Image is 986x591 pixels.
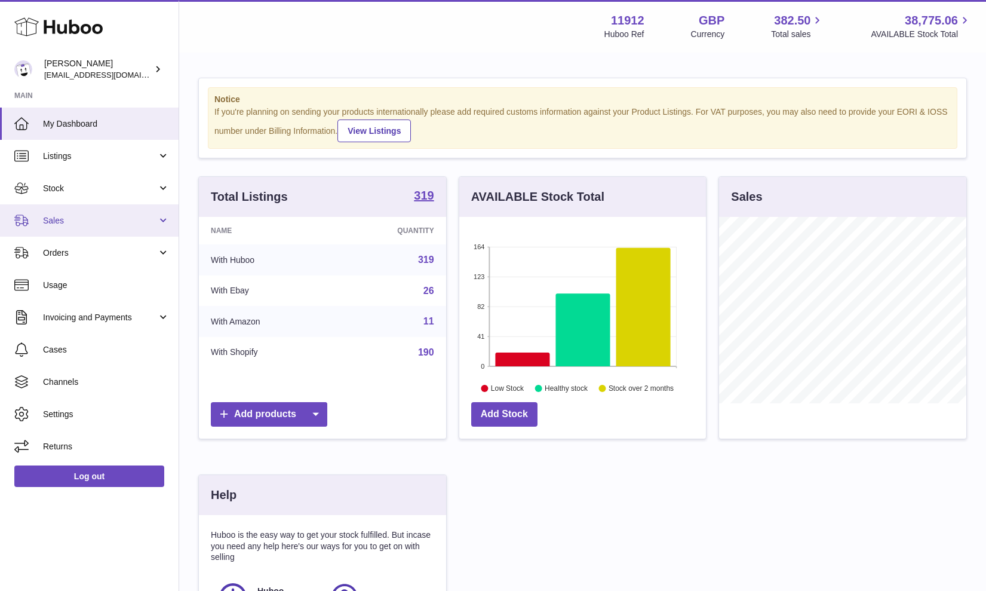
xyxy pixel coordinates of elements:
[199,306,334,337] td: With Amazon
[771,13,824,40] a: 382.50 Total sales
[871,13,972,40] a: 38,775.06 AVAILABLE Stock Total
[43,247,157,259] span: Orders
[43,151,157,162] span: Listings
[414,189,434,204] a: 319
[414,189,434,201] strong: 319
[771,29,824,40] span: Total sales
[43,215,157,226] span: Sales
[211,487,236,503] h3: Help
[423,316,434,326] a: 11
[871,29,972,40] span: AVAILABLE Stock Total
[471,402,537,427] a: Add Stock
[43,409,170,420] span: Settings
[214,106,951,142] div: If you're planning on sending your products internationally please add required customs informati...
[211,529,434,564] p: Huboo is the easy way to get your stock fulfilled. But incase you need any help here's our ways f...
[14,466,164,487] a: Log out
[423,286,434,296] a: 26
[211,402,327,427] a: Add products
[477,303,484,310] text: 82
[43,312,157,323] span: Invoicing and Payments
[545,384,588,393] text: Healthy stock
[491,384,524,393] text: Low Stock
[211,189,288,205] h3: Total Listings
[604,29,644,40] div: Huboo Ref
[44,58,152,81] div: [PERSON_NAME]
[199,337,334,368] td: With Shopify
[43,118,170,130] span: My Dashboard
[471,189,604,205] h3: AVAILABLE Stock Total
[474,273,484,280] text: 123
[481,363,484,370] text: 0
[699,13,724,29] strong: GBP
[905,13,958,29] span: 38,775.06
[418,347,434,357] a: 190
[731,189,762,205] h3: Sales
[44,70,176,79] span: [EMAIL_ADDRESS][DOMAIN_NAME]
[14,60,32,78] img: info@carbonmyride.com
[43,441,170,452] span: Returns
[611,13,644,29] strong: 11912
[774,13,810,29] span: 382.50
[43,344,170,356] span: Cases
[337,120,411,142] a: View Listings
[199,244,334,275] td: With Huboo
[214,94,951,105] strong: Notice
[43,183,157,194] span: Stock
[43,280,170,291] span: Usage
[609,384,674,393] text: Stock over 2 months
[334,217,446,244] th: Quantity
[199,275,334,307] td: With Ebay
[474,243,484,250] text: 164
[418,255,434,265] a: 319
[691,29,725,40] div: Currency
[43,376,170,388] span: Channels
[477,333,484,340] text: 41
[199,217,334,244] th: Name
